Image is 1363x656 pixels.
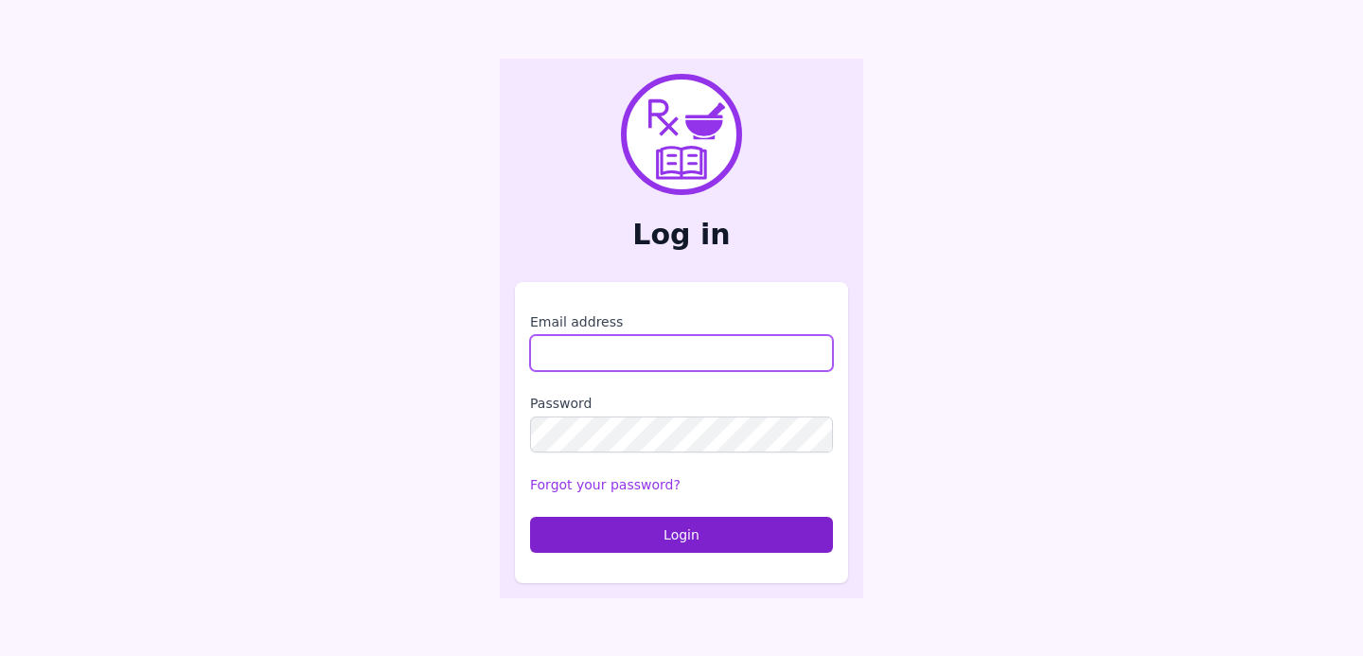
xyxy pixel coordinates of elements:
label: Email address [530,312,833,331]
label: Password [530,394,833,413]
a: Forgot your password? [530,477,681,492]
img: PharmXellence Logo [621,74,742,195]
h2: Log in [515,218,848,252]
button: Login [530,517,833,553]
